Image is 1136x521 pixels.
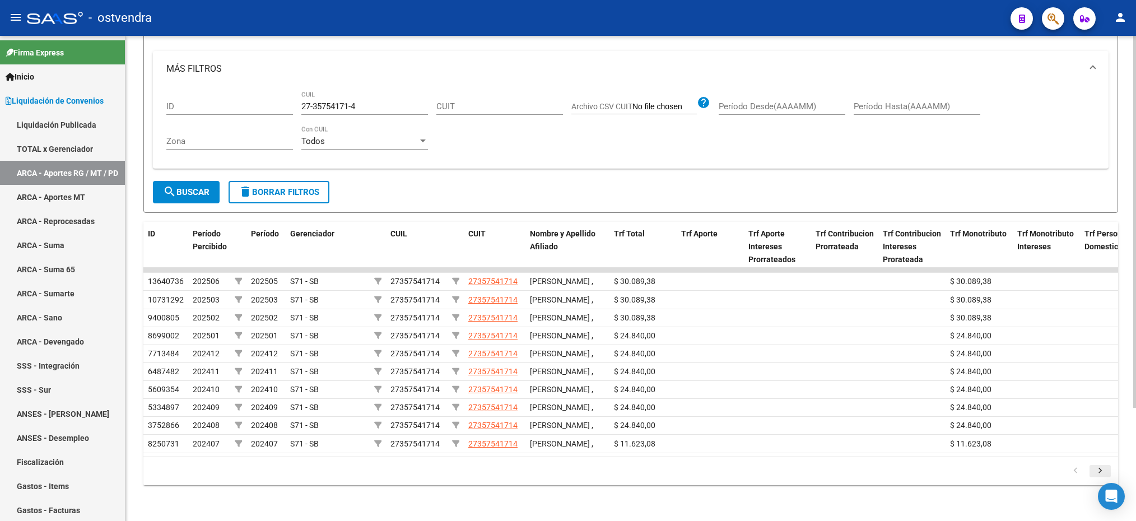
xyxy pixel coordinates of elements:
span: Trf Personal Domestico [1084,229,1129,251]
datatable-header-cell: Nombre y Apellido Afiliado [525,222,609,271]
span: 202501 [193,331,220,340]
span: 27357541714 [468,421,518,430]
div: 27357541714 [390,438,440,450]
span: 202412 [251,349,278,358]
span: $ 30.089,38 [950,313,991,322]
span: $ 24.840,00 [950,385,991,394]
span: $ 24.840,00 [950,421,991,430]
span: Trf Aporte [681,229,718,238]
span: 202506 [193,277,220,286]
datatable-header-cell: CUIT [464,222,525,271]
span: 202503 [251,295,278,304]
div: 27357541714 [390,401,440,414]
span: $ 24.840,00 [950,349,991,358]
span: 202409 [193,403,220,412]
span: 27357541714 [468,331,518,340]
span: S71 - SB [290,421,319,430]
span: Nombre y Apellido Afiliado [530,229,595,251]
a: go to next page [1090,465,1111,477]
span: 27357541714 [468,295,518,304]
span: S71 - SB [290,313,319,322]
span: 13640736 [148,277,184,286]
span: Liquidación de Convenios [6,95,104,107]
span: 202407 [251,439,278,448]
span: Período Percibido [193,229,227,251]
span: Trf Total [614,229,645,238]
datatable-header-cell: CUIL [386,222,448,271]
span: Archivo CSV CUIT [571,102,632,111]
span: 10731292 [148,295,184,304]
span: $ 24.840,00 [614,385,655,394]
mat-icon: help [697,96,710,109]
div: 27357541714 [390,419,440,432]
span: Trf Monotributo Intereses [1017,229,1074,251]
span: S71 - SB [290,439,319,448]
span: Inicio [6,71,34,83]
datatable-header-cell: Período Percibido [188,222,230,271]
span: $ 24.840,00 [614,349,655,358]
span: S71 - SB [290,385,319,394]
span: $ 30.089,38 [950,295,991,304]
datatable-header-cell: Trf Total [609,222,677,271]
datatable-header-cell: Período [246,222,286,271]
span: $ 24.840,00 [614,421,655,430]
mat-expansion-panel-header: MÁS FILTROS [153,51,1109,87]
span: $ 24.840,00 [950,331,991,340]
span: S71 - SB [290,349,319,358]
span: [PERSON_NAME] , [530,439,593,448]
span: $ 24.840,00 [614,367,655,376]
span: 6487482 [148,367,179,376]
span: [PERSON_NAME] , [530,331,593,340]
span: [PERSON_NAME] , [530,403,593,412]
span: $ 30.089,38 [950,277,991,286]
mat-icon: person [1114,11,1127,24]
datatable-header-cell: ID [143,222,188,271]
datatable-header-cell: Gerenciador [286,222,370,271]
span: 27357541714 [468,403,518,412]
datatable-header-cell: Trf Aporte Intereses Prorrateados [744,222,811,271]
span: 5609354 [148,385,179,394]
span: 202501 [251,331,278,340]
span: Gerenciador [290,229,334,238]
datatable-header-cell: Trf Aporte [677,222,744,271]
span: - ostvendra [89,6,152,30]
datatable-header-cell: Trf Contribucion Prorrateada [811,222,878,271]
span: 27357541714 [468,349,518,358]
mat-icon: search [163,185,176,198]
span: [PERSON_NAME] , [530,367,593,376]
span: 202502 [251,313,278,322]
span: S71 - SB [290,403,319,412]
span: [PERSON_NAME] , [530,421,593,430]
span: S71 - SB [290,367,319,376]
span: $ 30.089,38 [614,277,655,286]
span: 202505 [251,277,278,286]
div: 27357541714 [390,311,440,324]
span: Trf Contribucion Prorrateada [816,229,874,251]
div: 27357541714 [390,347,440,360]
div: MÁS FILTROS [153,87,1109,169]
span: ID [148,229,155,238]
datatable-header-cell: Trf Contribucion Intereses Prorateada [878,222,946,271]
div: Open Intercom Messenger [1098,483,1125,510]
mat-icon: delete [239,185,252,198]
span: 202411 [193,367,220,376]
span: 202407 [193,439,220,448]
span: S71 - SB [290,295,319,304]
span: Buscar [163,187,209,197]
span: 27357541714 [468,367,518,376]
span: Período [251,229,279,238]
span: 8250731 [148,439,179,448]
span: CUIL [390,229,407,238]
span: 27357541714 [468,277,518,286]
span: Trf Contribucion Intereses Prorateada [883,229,941,264]
span: S71 - SB [290,331,319,340]
span: 27357541714 [468,439,518,448]
span: 202410 [193,385,220,394]
span: 202408 [193,421,220,430]
span: $ 11.623,08 [614,439,655,448]
span: $ 24.840,00 [614,403,655,412]
button: Borrar Filtros [229,181,329,203]
span: 3752866 [148,421,179,430]
span: 202412 [193,349,220,358]
span: Trf Aporte Intereses Prorrateados [748,229,795,264]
